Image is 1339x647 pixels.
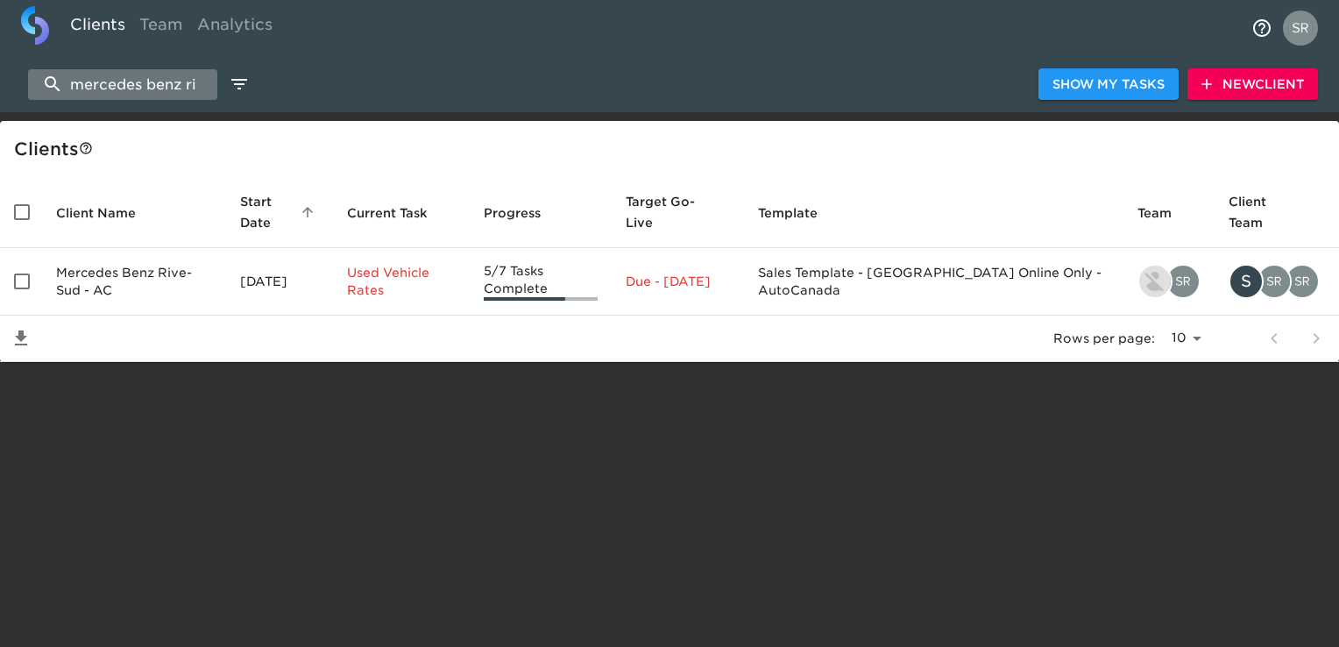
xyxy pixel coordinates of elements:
[484,203,563,224] span: Progress
[1139,266,1171,297] img: ryan.tamanini@roadster.com
[1241,7,1283,49] button: notifications
[224,69,254,99] button: edit
[42,248,226,316] td: Mercedes Benz Rive-Sud - AC
[1053,330,1155,347] p: Rows per page:
[1283,11,1318,46] img: Profile
[63,6,132,49] a: Clients
[21,6,49,45] img: logo
[758,203,840,224] span: Template
[1229,191,1325,233] span: Client Team
[28,69,217,100] input: search
[1162,325,1208,352] select: rows per page
[1052,74,1165,96] span: Show My Tasks
[626,191,707,233] span: Calculated based on the start date and the duration of all Tasks contained in this Hub.
[1286,266,1318,297] img: srihetha.malgani@cdk.com
[56,203,159,224] span: Client Name
[226,248,333,316] td: [DATE]
[190,6,280,49] a: Analytics
[744,248,1123,316] td: Sales Template - [GEOGRAPHIC_DATA] Online Only - AutoCanada
[1137,264,1201,299] div: ryan.tamanini@roadster.com, srihetha.malgani@cdk.com
[14,135,1332,163] div: Client s
[1258,266,1290,297] img: Srihetha.Malgani@cdk.com
[626,191,730,233] span: Target Go-Live
[1201,74,1304,96] span: New Client
[1038,68,1179,101] button: Show My Tasks
[79,141,93,155] svg: This is a list of all of your clients and clients shared with you
[1137,203,1194,224] span: Team
[626,273,730,290] p: Due - [DATE]
[132,6,190,49] a: Team
[470,248,612,316] td: 5/7 Tasks Complete
[1167,266,1199,297] img: srihetha.malgani@cdk.com
[1229,264,1264,299] div: S
[347,203,428,224] span: This is the next Task in this Hub that should be completed
[1229,264,1325,299] div: sviveiros@autocan.ca, Srihetha.Malgani@cdk.com, srihetha.malgani@cdk.com
[347,264,456,299] p: Used Vehicle Rates
[347,203,450,224] span: Current Task
[240,191,319,233] span: Start Date
[1187,68,1318,101] button: NewClient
